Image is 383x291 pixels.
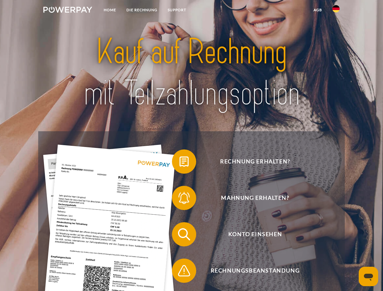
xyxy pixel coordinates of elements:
button: Mahnung erhalten? [172,186,330,210]
a: SUPPORT [163,5,191,15]
a: DIE RECHNUNG [121,5,163,15]
span: Mahnung erhalten? [181,186,329,210]
span: Rechnungsbeanstandung [181,259,329,283]
iframe: Schaltfläche zum Öffnen des Messaging-Fensters [359,267,378,286]
span: Rechnung erhalten? [181,149,329,174]
img: qb_warning.svg [176,263,192,278]
img: qb_bill.svg [176,154,192,169]
button: Rechnung erhalten? [172,149,330,174]
a: agb [308,5,327,15]
img: title-powerpay_de.svg [58,29,325,116]
img: de [332,5,340,12]
img: logo-powerpay-white.svg [43,7,92,13]
img: qb_search.svg [176,227,192,242]
button: Rechnungsbeanstandung [172,259,330,283]
a: Home [99,5,121,15]
button: Konto einsehen [172,222,330,246]
span: Konto einsehen [181,222,329,246]
img: qb_bell.svg [176,190,192,206]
